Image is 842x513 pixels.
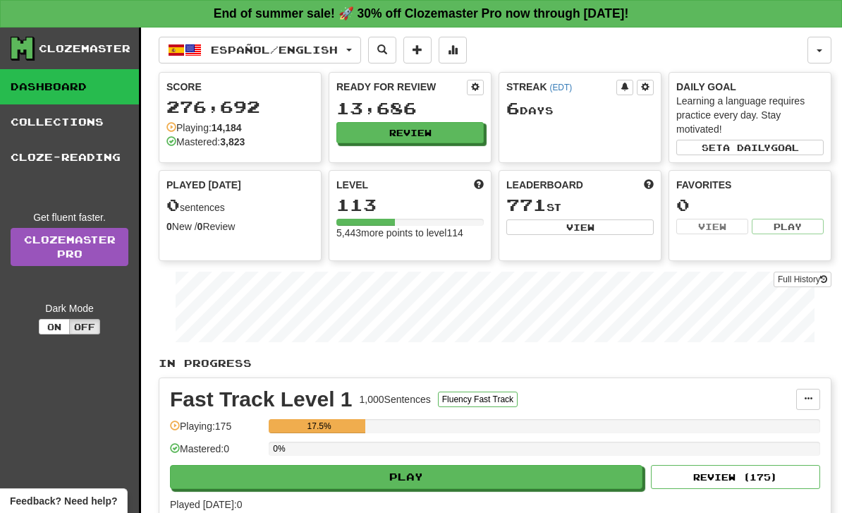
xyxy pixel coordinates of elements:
div: 276,692 [166,98,314,116]
div: st [506,196,654,215]
div: 17.5% [273,419,365,433]
span: 771 [506,195,547,215]
div: sentences [166,196,314,215]
button: More stats [439,37,467,64]
span: Leaderboard [506,178,583,192]
div: Dark Mode [11,301,128,315]
div: New / Review [166,219,314,234]
span: Played [DATE] [166,178,241,192]
span: Played [DATE]: 0 [170,499,242,510]
div: Favorites [676,178,824,192]
span: This week in points, UTC [644,178,654,192]
strong: 0 [197,221,203,232]
button: Full History [774,272,831,287]
div: Mastered: [166,135,245,149]
button: Off [69,319,100,334]
button: View [506,219,654,235]
div: Clozemaster [39,42,130,56]
div: 5,443 more points to level 114 [336,226,484,240]
div: Day s [506,99,654,118]
button: Play [752,219,824,234]
button: View [676,219,748,234]
div: Playing: [166,121,242,135]
p: In Progress [159,356,831,370]
span: 6 [506,98,520,118]
div: Mastered: 0 [170,442,262,465]
button: Fluency Fast Track [438,392,518,407]
button: Español/English [159,37,361,64]
span: Español / English [211,44,338,56]
strong: End of summer sale! 🚀 30% off Clozemaster Pro now through [DATE]! [214,6,629,20]
div: Fast Track Level 1 [170,389,353,410]
button: Search sentences [368,37,396,64]
div: Playing: 175 [170,419,262,442]
div: Streak [506,80,616,94]
div: 1,000 Sentences [360,392,431,406]
button: On [39,319,70,334]
strong: 14,184 [212,122,242,133]
div: 13,686 [336,99,484,117]
span: Open feedback widget [10,494,117,508]
div: Daily Goal [676,80,824,94]
span: Level [336,178,368,192]
button: Play [170,465,642,489]
div: 0 [676,196,824,214]
button: Seta dailygoal [676,140,824,155]
strong: 0 [166,221,172,232]
strong: 3,823 [220,136,245,147]
button: Add sentence to collection [403,37,432,64]
button: Review (175) [651,465,820,489]
a: ClozemasterPro [11,228,128,266]
span: Score more points to level up [474,178,484,192]
span: a daily [723,143,771,152]
div: Ready for Review [336,80,467,94]
a: (EDT) [549,83,572,92]
div: Get fluent faster. [11,210,128,224]
div: Score [166,80,314,94]
div: 113 [336,196,484,214]
div: Learning a language requires practice every day. Stay motivated! [676,94,824,136]
span: 0 [166,195,180,215]
button: Review [336,122,484,143]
